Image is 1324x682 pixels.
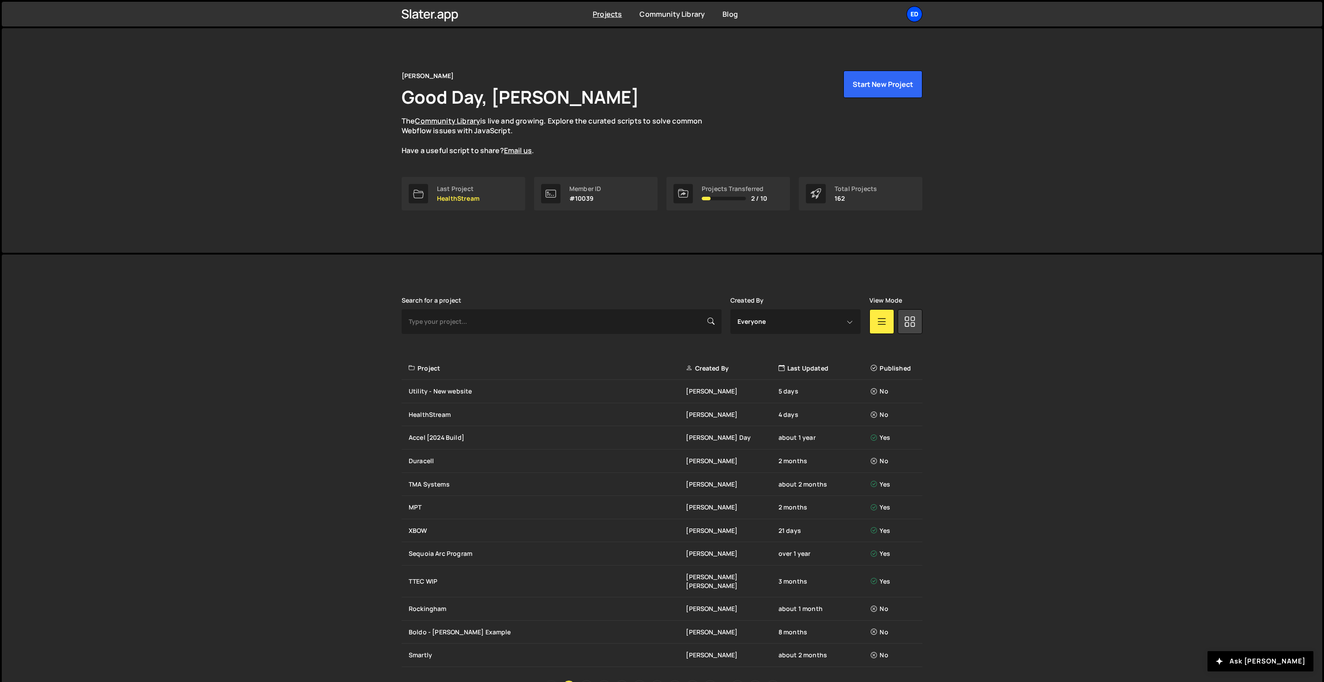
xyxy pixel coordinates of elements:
[402,116,719,156] p: The is live and growing. Explore the curated scripts to solve common Webflow issues with JavaScri...
[402,450,922,473] a: Duracell [PERSON_NAME] 2 months No
[835,185,877,192] div: Total Projects
[402,177,525,210] a: Last Project HealthStream
[639,9,705,19] a: Community Library
[686,503,778,512] div: [PERSON_NAME]
[415,116,480,126] a: Community Library
[871,651,917,660] div: No
[686,387,778,396] div: [PERSON_NAME]
[871,628,917,637] div: No
[437,185,480,192] div: Last Project
[871,480,917,489] div: Yes
[402,621,922,644] a: Boldo - [PERSON_NAME] Example [PERSON_NAME] 8 months No
[835,195,877,202] p: 162
[871,433,917,442] div: Yes
[871,410,917,419] div: No
[751,195,767,202] span: 2 / 10
[402,542,922,566] a: Sequoia Arc Program [PERSON_NAME] over 1 year Yes
[779,628,871,637] div: 8 months
[722,9,738,19] a: Blog
[593,9,622,19] a: Projects
[409,457,686,465] div: Duracell
[871,549,917,558] div: Yes
[843,71,922,98] button: Start New Project
[409,549,686,558] div: Sequoia Arc Program
[409,503,686,512] div: MPT
[779,410,871,419] div: 4 days
[871,503,917,512] div: Yes
[409,577,686,586] div: TTEC WIP
[686,526,778,535] div: [PERSON_NAME]
[686,364,778,373] div: Created By
[871,604,917,613] div: No
[779,526,871,535] div: 21 days
[686,604,778,613] div: [PERSON_NAME]
[702,185,767,192] div: Projects Transferred
[409,364,686,373] div: Project
[686,549,778,558] div: [PERSON_NAME]
[686,480,778,489] div: [PERSON_NAME]
[402,496,922,519] a: MPT [PERSON_NAME] 2 months Yes
[686,457,778,465] div: [PERSON_NAME]
[437,195,480,202] p: HealthStream
[730,297,764,304] label: Created By
[402,426,922,450] a: Accel [2024 Build] [PERSON_NAME] Day about 1 year Yes
[686,628,778,637] div: [PERSON_NAME]
[569,185,601,192] div: Member ID
[409,651,686,660] div: Smartly
[409,387,686,396] div: Utility - New website
[871,387,917,396] div: No
[779,549,871,558] div: over 1 year
[409,410,686,419] div: HealthStream
[504,146,532,155] a: Email us
[871,577,917,586] div: Yes
[402,644,922,667] a: Smartly [PERSON_NAME] about 2 months No
[402,597,922,621] a: Rockingham [PERSON_NAME] about 1 month No
[409,628,686,637] div: Boldo - [PERSON_NAME] Example
[779,364,871,373] div: Last Updated
[869,297,902,304] label: View Mode
[779,577,871,586] div: 3 months
[1207,651,1313,671] button: Ask [PERSON_NAME]
[686,573,778,590] div: [PERSON_NAME] [PERSON_NAME]
[779,387,871,396] div: 5 days
[779,433,871,442] div: about 1 year
[686,410,778,419] div: [PERSON_NAME]
[402,85,639,109] h1: Good Day, [PERSON_NAME]
[402,519,922,543] a: XBOW [PERSON_NAME] 21 days Yes
[409,526,686,535] div: XBOW
[686,651,778,660] div: [PERSON_NAME]
[779,480,871,489] div: about 2 months
[402,566,922,597] a: TTEC WIP [PERSON_NAME] [PERSON_NAME] 3 months Yes
[569,195,601,202] p: #10039
[779,651,871,660] div: about 2 months
[409,480,686,489] div: TMA Systems
[906,6,922,22] a: Ed
[402,380,922,403] a: Utility - New website [PERSON_NAME] 5 days No
[409,433,686,442] div: Accel [2024 Build]
[402,71,454,81] div: [PERSON_NAME]
[779,457,871,465] div: 2 months
[402,297,461,304] label: Search for a project
[871,457,917,465] div: No
[409,604,686,613] div: Rockingham
[402,309,722,334] input: Type your project...
[402,473,922,496] a: TMA Systems [PERSON_NAME] about 2 months Yes
[402,403,922,427] a: HealthStream [PERSON_NAME] 4 days No
[779,604,871,613] div: about 1 month
[871,526,917,535] div: Yes
[779,503,871,512] div: 2 months
[871,364,917,373] div: Published
[686,433,778,442] div: [PERSON_NAME] Day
